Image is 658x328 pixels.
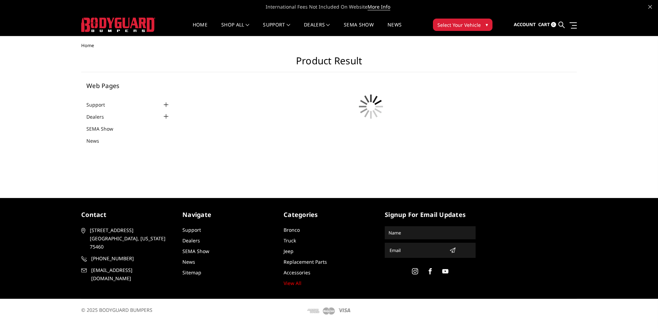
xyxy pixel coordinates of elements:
[81,18,155,32] img: BODYGUARD BUMPERS
[284,210,374,219] h5: Categories
[538,15,556,34] a: Cart 0
[182,237,200,244] a: Dealers
[387,245,447,256] input: Email
[81,307,152,313] span: © 2025 BODYGUARD BUMPERS
[385,210,476,219] h5: signup for email updates
[284,248,294,254] a: Jeep
[551,22,556,27] span: 0
[368,3,390,10] a: More Info
[91,254,171,263] span: [PHONE_NUMBER]
[514,15,536,34] a: Account
[81,266,172,283] a: [EMAIL_ADDRESS][DOMAIN_NAME]
[86,113,113,120] a: Dealers
[182,210,273,219] h5: Navigate
[86,125,122,132] a: SEMA Show
[81,254,172,263] a: [PHONE_NUMBER]
[193,22,208,36] a: Home
[304,22,330,36] a: Dealers
[81,210,172,219] h5: contact
[388,22,402,36] a: News
[81,42,94,48] span: Home
[284,237,296,244] a: Truck
[90,226,170,251] span: [STREET_ADDRESS] [GEOGRAPHIC_DATA], [US_STATE] 75460
[221,22,249,36] a: shop all
[284,227,300,233] a: Bronco
[86,83,170,89] h5: Web Pages
[284,259,327,265] a: Replacement Parts
[354,89,388,124] img: preloader.gif
[81,55,577,72] h1: Product Result
[284,269,310,276] a: Accessories
[486,21,488,28] span: ▾
[182,227,201,233] a: Support
[386,227,475,238] input: Name
[91,266,171,283] span: [EMAIL_ADDRESS][DOMAIN_NAME]
[437,21,481,29] span: Select Your Vehicle
[86,101,114,108] a: Support
[284,280,301,286] a: View All
[538,21,550,28] span: Cart
[182,248,209,254] a: SEMA Show
[182,269,201,276] a: Sitemap
[86,137,108,144] a: News
[263,22,290,36] a: Support
[182,259,195,265] a: News
[344,22,374,36] a: SEMA Show
[514,21,536,28] span: Account
[433,19,492,31] button: Select Your Vehicle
